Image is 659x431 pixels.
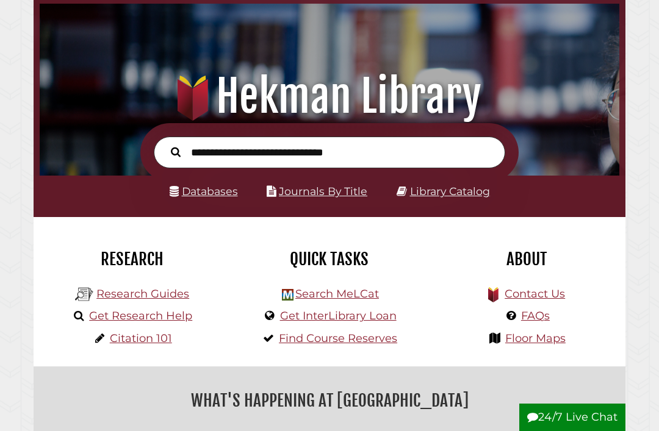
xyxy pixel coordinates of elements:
a: Library Catalog [410,185,490,198]
a: Get Research Help [89,309,192,322]
a: Floor Maps [505,332,566,345]
a: Contact Us [505,287,565,301]
button: Search [165,144,187,159]
i: Search [171,147,181,158]
a: Find Course Reserves [279,332,397,345]
h2: Quick Tasks [240,249,419,269]
h2: About [438,249,616,269]
a: FAQs [521,309,550,322]
h1: Hekman Library [49,69,610,123]
h2: What's Happening at [GEOGRAPHIC_DATA] [43,386,616,415]
a: Get InterLibrary Loan [280,309,397,322]
img: Hekman Library Logo [75,285,93,304]
a: Search MeLCat [295,287,379,301]
a: Research Guides [96,287,189,301]
img: Hekman Library Logo [282,289,293,301]
a: Citation 101 [110,332,172,345]
h2: Research [43,249,221,269]
a: Journals By Title [279,185,367,198]
a: Databases [170,185,238,198]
